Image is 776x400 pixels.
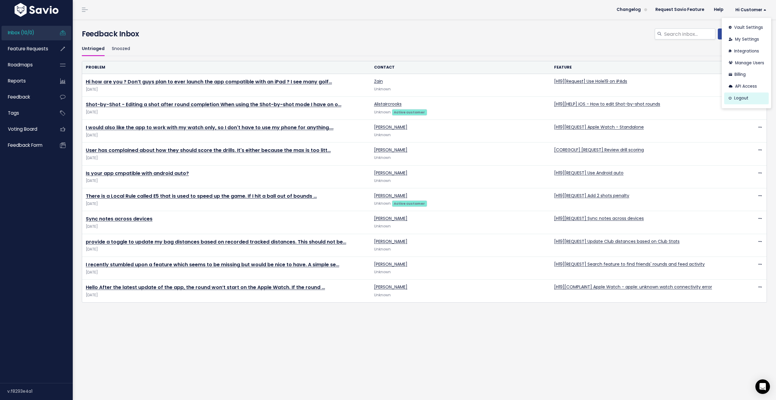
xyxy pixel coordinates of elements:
a: Roadmaps [2,58,50,72]
a: Inbox (10/0) [2,26,50,40]
a: [H19][REQUEST] Apple Watch - Standalone [554,124,644,130]
span: Unknown [374,201,391,206]
span: Roadmaps [8,62,33,68]
a: Feature Requests [2,42,50,56]
a: Feedback [2,90,50,104]
a: [H19][REQUEST] Search feature to find friends' rounds and feed activity [554,261,705,267]
a: Sync notes across devices [86,215,152,222]
span: [DATE] [86,178,367,184]
span: Unknown [374,247,391,252]
ul: Filter feature requests [82,42,767,56]
a: Zain [374,78,383,84]
span: [DATE] [86,201,367,207]
span: Hi Customer [735,8,766,12]
a: [H19][REQUEST] Use Android auto [554,170,624,176]
h4: Feedback Inbox [82,29,767,39]
strong: Active customer [394,110,425,115]
span: [DATE] [86,132,367,139]
a: Tags [2,106,50,120]
a: [PERSON_NAME] [374,284,407,290]
span: Unknown [374,133,391,137]
th: Problem [82,61,370,74]
span: Inbox (10/0) [8,29,34,36]
a: Hi how are you ? Don’t guys plan to ever launch the app compatible with an iPad ? I see many golf… [86,78,332,85]
a: Manage Users [724,57,769,69]
a: There is a Local Rule called E5 that is used to speed up the game. If I hit a ball out of bounds … [86,193,317,200]
a: New Feedback [718,29,767,39]
a: [H19][Request] Use Hole19 on iPAds [554,78,627,84]
a: User has complained about how they should score the drills. It's either because the max is too litt… [86,147,331,154]
span: Tags [8,110,19,116]
a: Reports [2,74,50,88]
th: Contact [370,61,550,74]
a: Active customer [392,109,427,115]
div: Hi Customer [722,18,771,108]
th: Feature [550,61,731,74]
a: Alistaircrooks [374,101,402,107]
span: [DATE] [86,269,367,276]
a: Voting Board [2,122,50,136]
span: [DATE] [86,86,367,93]
a: Shot-by-Shot - Editing a shot after round completion When using the Shot-by-shot mode I have on o… [86,101,341,108]
strong: Active customer [394,201,425,206]
a: [PERSON_NAME] [374,238,407,244]
span: [DATE] [86,109,367,116]
a: [COREGOLF] [REQUEST] Review drill scoring [554,147,644,153]
img: logo-white.9d6f32f41409.svg [13,3,60,17]
span: Feedback form [8,142,42,148]
span: Unknown [374,110,391,115]
a: provide a toggle to update my bag distances based on recorded tracked distances. This should not be… [86,238,346,245]
a: Untriaged [82,42,105,56]
a: [PERSON_NAME] [374,124,407,130]
span: Feature Requests [8,45,48,52]
a: [H19][REQUEST] Sync notes across devices [554,215,644,221]
a: [PERSON_NAME] [374,147,407,153]
span: Unknown [374,224,391,229]
a: Snoozed [112,42,130,56]
input: Search inbox... [664,29,715,39]
a: Feedback form [2,138,50,152]
span: Voting Board [8,126,37,132]
a: [H19][COMPLAINT] Apple Watch - apple: unknown watch connectivity error [554,284,712,290]
a: My Settings [724,34,769,45]
span: Unknown [374,155,391,160]
a: [PERSON_NAME] [374,215,407,221]
a: [PERSON_NAME] [374,261,407,267]
span: Feedback [8,94,30,100]
span: Unknown [374,293,391,297]
a: Hello After the latest update of the app, the round won’t start on the Apple Watch. If the round … [86,284,325,291]
a: [PERSON_NAME] [374,170,407,176]
a: I would also like the app to work with my watch only, so I don't have to use my phone for anything.… [86,124,333,131]
a: Integrations [724,45,769,57]
a: Is your app cmpatible with android auto? [86,170,189,177]
span: [DATE] [86,155,367,161]
span: Unknown [374,270,391,274]
span: Unknown [374,178,391,183]
div: v.f8293e4a1 [7,383,73,399]
a: [H19][REQUEST] Add 2 shots penalty [554,193,629,199]
div: Open Intercom Messenger [755,379,770,394]
span: Reports [8,78,26,84]
a: API Access [724,81,769,92]
a: I recently stumbled upon a feature which seems to be missing but would be nice to have. A simple se… [86,261,339,268]
a: Request Savio Feature [651,5,709,14]
span: [DATE] [86,292,367,298]
a: Billing [724,69,769,81]
a: [H19][HELP] iOS - How to edit Shot-by-shot rounds [554,101,660,107]
span: [DATE] [86,246,367,253]
span: [DATE] [86,224,367,230]
a: Hi Customer [728,5,771,15]
span: Unknown [374,87,391,92]
a: Active customer [392,200,427,206]
a: [H19][REQUEST] Update Club distances based on Club Stats [554,238,680,244]
a: Help [709,5,728,14]
span: Changelog [617,8,641,12]
a: Vault Settings [724,22,769,34]
a: Logout [724,92,769,104]
a: [PERSON_NAME] [374,193,407,199]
